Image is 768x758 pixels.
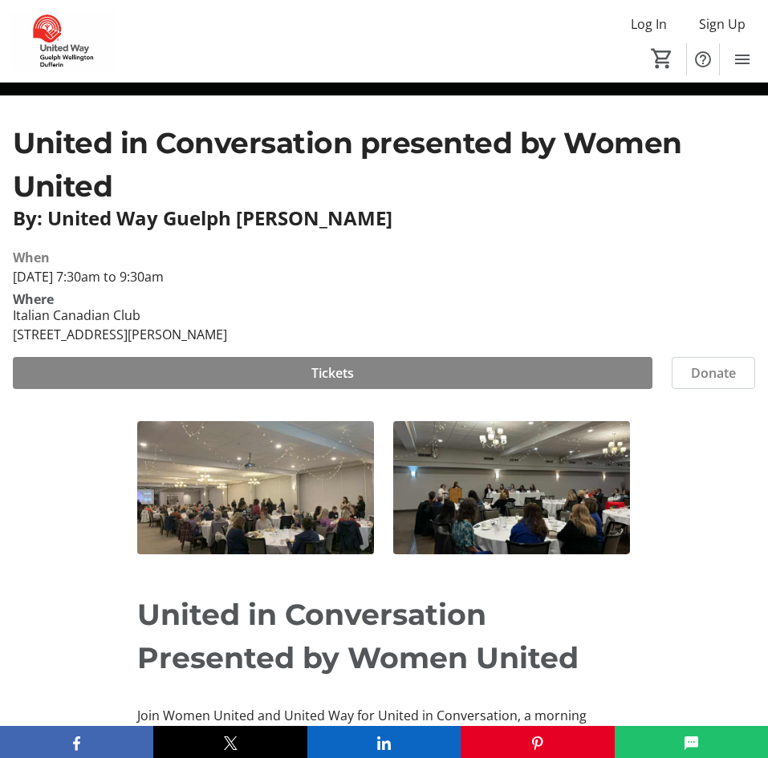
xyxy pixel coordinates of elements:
button: Donate [672,357,755,389]
p: United in Conversation [137,593,630,637]
p: Presented by Women United [137,636,630,680]
div: When [13,248,50,267]
div: Italian Canadian Club [13,306,227,325]
button: Help [687,43,719,75]
div: [STREET_ADDRESS][PERSON_NAME] [13,325,227,344]
img: undefined [393,421,630,554]
span: Sign Up [699,14,746,34]
div: [DATE] 7:30am to 9:30am [13,267,755,286]
button: SMS [615,726,768,758]
span: United in Conversation presented by Women United [13,125,682,204]
button: Log In [618,11,680,37]
p: By: United Way Guelph [PERSON_NAME] [13,208,755,229]
div: Where [13,293,54,306]
span: Tickets [311,363,354,383]
button: Sign Up [686,11,758,37]
button: X [153,726,307,758]
span: Donate [691,363,736,383]
img: United Way Guelph Wellington Dufferin's Logo [10,11,116,71]
button: Tickets [13,357,652,389]
button: Cart [648,44,677,73]
button: LinkedIn [307,726,461,758]
img: undefined [137,421,374,554]
button: Pinterest [461,726,614,758]
span: Log In [631,14,667,34]
button: Menu [726,43,758,75]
